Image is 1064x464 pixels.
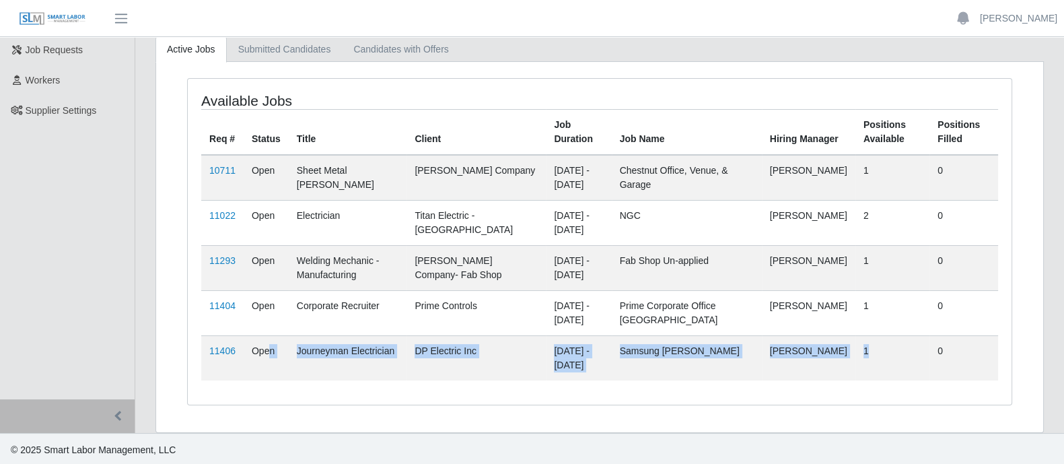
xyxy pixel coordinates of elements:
[209,165,236,176] a: 10711
[406,335,546,380] td: DP Electric Inc
[855,290,929,335] td: 1
[289,109,407,155] th: Title
[19,11,86,26] img: SLM Logo
[26,105,97,116] span: Supplier Settings
[244,290,289,335] td: Open
[929,290,998,335] td: 0
[209,300,236,311] a: 11404
[929,245,998,290] td: 0
[612,290,762,335] td: Prime Corporate Office [GEOGRAPHIC_DATA]
[209,210,236,221] a: 11022
[227,36,343,63] a: Submitted Candidates
[26,75,61,86] span: Workers
[612,155,762,201] td: Chestnut Office, Venue, & Garage
[929,109,998,155] th: Positions Filled
[929,335,998,380] td: 0
[244,155,289,201] td: Open
[762,200,855,245] td: [PERSON_NAME]
[980,11,1057,26] a: [PERSON_NAME]
[244,109,289,155] th: Status
[546,290,611,335] td: [DATE] - [DATE]
[244,200,289,245] td: Open
[155,36,227,63] a: Active Jobs
[612,335,762,380] td: Samsung [PERSON_NAME]
[289,335,407,380] td: Journeyman Electrician
[289,155,407,201] td: Sheet Metal [PERSON_NAME]
[546,155,611,201] td: [DATE] - [DATE]
[762,335,855,380] td: [PERSON_NAME]
[546,335,611,380] td: [DATE] - [DATE]
[289,290,407,335] td: Corporate Recruiter
[201,92,522,109] h4: Available Jobs
[406,109,546,155] th: Client
[855,155,929,201] td: 1
[762,109,855,155] th: Hiring Manager
[855,335,929,380] td: 1
[612,109,762,155] th: Job Name
[855,109,929,155] th: Positions Available
[244,335,289,380] td: Open
[289,245,407,290] td: Welding Mechanic - Manufacturing
[406,290,546,335] td: Prime Controls
[289,200,407,245] td: Electrician
[762,290,855,335] td: [PERSON_NAME]
[244,245,289,290] td: Open
[406,200,546,245] td: Titan Electric - [GEOGRAPHIC_DATA]
[762,245,855,290] td: [PERSON_NAME]
[406,155,546,201] td: [PERSON_NAME] Company
[929,200,998,245] td: 0
[11,444,176,455] span: © 2025 Smart Labor Management, LLC
[201,109,244,155] th: Req #
[546,109,611,155] th: Job Duration
[612,245,762,290] td: Fab Shop Un-applied
[762,155,855,201] td: [PERSON_NAME]
[855,200,929,245] td: 2
[209,345,236,356] a: 11406
[546,200,611,245] td: [DATE] - [DATE]
[855,245,929,290] td: 1
[26,44,83,55] span: Job Requests
[342,36,460,63] a: Candidates with Offers
[406,245,546,290] td: [PERSON_NAME] Company- Fab Shop
[209,255,236,266] a: 11293
[546,245,611,290] td: [DATE] - [DATE]
[929,155,998,201] td: 0
[612,200,762,245] td: NGC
